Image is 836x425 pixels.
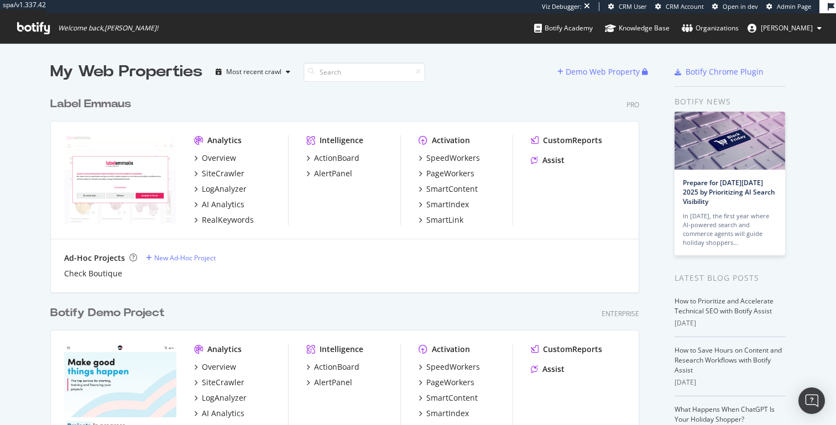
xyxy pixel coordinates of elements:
div: Label Emmaus [50,96,131,112]
a: Label Emmaus [50,96,135,112]
div: [DATE] [675,377,786,387]
div: Most recent crawl [226,69,281,75]
span: CRM Account [666,2,704,11]
button: [PERSON_NAME] [739,19,830,37]
div: RealKeywords [202,214,254,225]
a: SpeedWorkers [419,153,480,164]
a: Assist [531,155,565,166]
a: SiteCrawler [194,377,244,388]
div: ActionBoard [314,361,359,372]
div: Knowledge Base [605,23,670,34]
div: AI Analytics [202,199,244,210]
a: Botify Demo Project [50,305,169,321]
a: Botify Chrome Plugin [675,66,764,77]
div: Latest Blog Posts [675,272,786,284]
a: AlertPanel [306,377,352,388]
span: Welcome back, [PERSON_NAME] ! [58,24,158,33]
a: SmartContent [419,392,478,403]
div: Enterprise [602,309,639,318]
img: Label Emmaus [64,135,176,224]
a: What Happens When ChatGPT Is Your Holiday Shopper? [675,405,775,424]
a: ActionBoard [306,361,359,372]
a: RealKeywords [194,214,254,225]
div: Overview [202,153,236,164]
a: AI Analytics [194,408,244,419]
div: Botify Academy [534,23,593,34]
div: My Web Properties [50,61,202,83]
div: Botify Chrome Plugin [686,66,764,77]
div: Activation [432,344,470,355]
div: Assist [542,155,565,166]
a: Overview [194,153,236,164]
div: Analytics [207,344,242,355]
a: LogAnalyzer [194,183,247,195]
a: ActionBoard [306,153,359,164]
div: Intelligence [320,344,363,355]
a: PageWorkers [419,168,474,179]
a: CustomReports [531,135,602,146]
div: [DATE] [675,318,786,328]
a: SmartIndex [419,199,469,210]
div: In [DATE], the first year where AI-powered search and commerce agents will guide holiday shoppers… [683,212,777,247]
a: LogAnalyzer [194,392,247,403]
div: SiteCrawler [202,377,244,388]
div: Ad-Hoc Projects [64,253,125,264]
a: SmartContent [419,183,478,195]
a: AI Analytics [194,199,244,210]
a: Knowledge Base [605,13,670,43]
div: Assist [542,364,565,375]
div: AI Analytics [202,408,244,419]
div: SmartContent [426,392,478,403]
a: Organizations [682,13,739,43]
span: Thomas Grange [761,23,813,33]
div: SmartLink [426,214,463,225]
a: Check Boutique [64,268,122,279]
a: Botify Academy [534,13,593,43]
a: CRM User [608,2,647,11]
div: Open Intercom Messenger [798,387,825,414]
div: SmartIndex [426,199,469,210]
div: SmartIndex [426,408,469,419]
div: Overview [202,361,236,372]
a: How to Prioritize and Accelerate Technical SEO with Botify Assist [675,296,774,316]
a: AlertPanel [306,168,352,179]
a: Prepare for [DATE][DATE] 2025 by Prioritizing AI Search Visibility [683,178,775,206]
div: AlertPanel [314,168,352,179]
a: Admin Page [766,2,811,11]
a: New Ad-Hoc Project [146,253,216,263]
div: Demo Web Property [566,66,640,77]
a: Open in dev [712,2,758,11]
a: SpeedWorkers [419,361,480,372]
div: PageWorkers [426,168,474,179]
div: Analytics [207,135,242,146]
a: SiteCrawler [194,168,244,179]
a: PageWorkers [419,377,474,388]
div: LogAnalyzer [202,183,247,195]
div: CustomReports [543,135,602,146]
div: SmartContent [426,183,478,195]
span: Open in dev [723,2,758,11]
div: SiteCrawler [202,168,244,179]
div: SpeedWorkers [426,153,480,164]
div: Botify Demo Project [50,305,165,321]
a: Demo Web Property [557,67,642,76]
div: LogAnalyzer [202,392,247,403]
a: SmartIndex [419,408,469,419]
a: CRM Account [655,2,704,11]
div: ActionBoard [314,153,359,164]
a: Overview [194,361,236,372]
a: CustomReports [531,344,602,355]
button: Demo Web Property [557,63,642,81]
a: Assist [531,364,565,375]
div: Activation [432,135,470,146]
a: How to Save Hours on Content and Research Workflows with Botify Assist [675,345,782,375]
div: PageWorkers [426,377,474,388]
div: New Ad-Hoc Project [154,253,216,263]
button: Most recent crawl [211,63,295,81]
div: Organizations [682,23,739,34]
a: SmartLink [419,214,463,225]
div: CustomReports [543,344,602,355]
img: Prepare for Black Friday 2025 by Prioritizing AI Search Visibility [675,112,785,170]
div: Pro [626,100,639,109]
